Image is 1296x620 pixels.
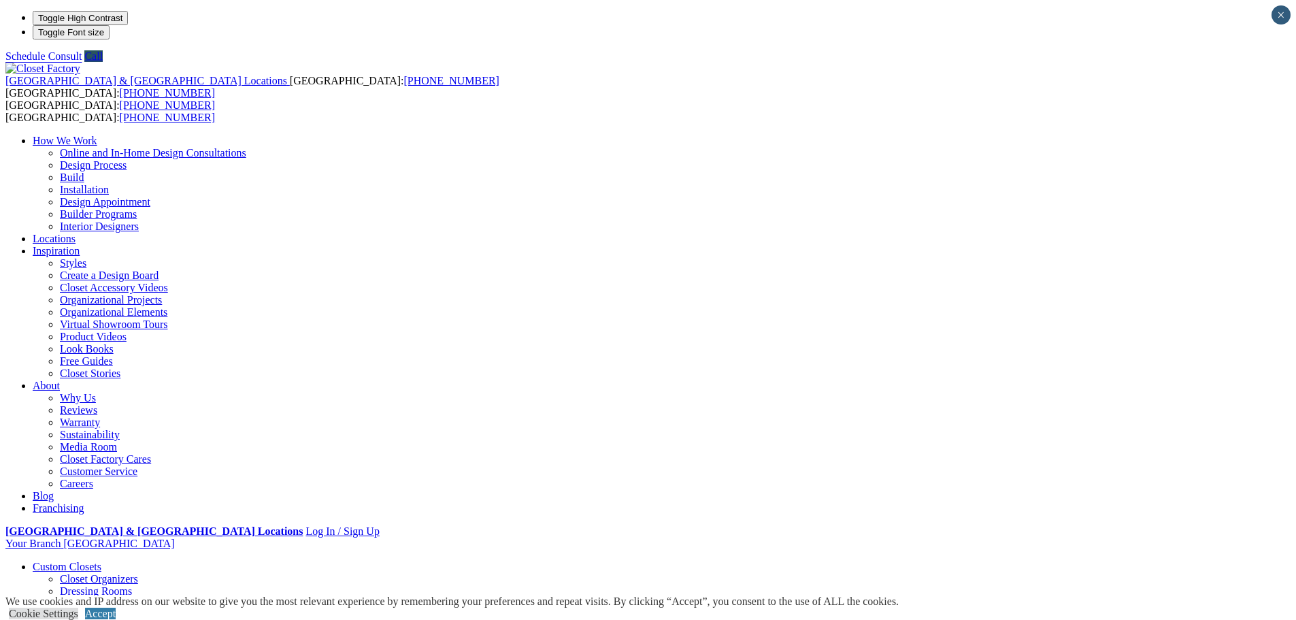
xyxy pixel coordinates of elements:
span: Your Branch [5,538,61,549]
a: Interior Designers [60,221,139,232]
a: Sustainability [60,429,120,440]
button: Close [1272,5,1291,25]
a: Builder Programs [60,208,137,220]
a: Accept [85,608,116,619]
a: Blog [33,490,54,502]
a: Look Books [60,343,114,355]
span: [GEOGRAPHIC_DATA]: [GEOGRAPHIC_DATA]: [5,75,499,99]
a: [PHONE_NUMBER] [403,75,499,86]
a: Closet Factory Cares [60,453,151,465]
a: About [33,380,60,391]
a: Customer Service [60,466,137,477]
a: Your Branch [GEOGRAPHIC_DATA] [5,538,175,549]
a: Free Guides [60,355,113,367]
a: [PHONE_NUMBER] [120,99,215,111]
button: Toggle High Contrast [33,11,128,25]
a: Why Us [60,392,96,404]
a: Reviews [60,404,97,416]
a: Installation [60,184,109,195]
a: Locations [33,233,76,244]
span: [GEOGRAPHIC_DATA]: [GEOGRAPHIC_DATA]: [5,99,215,123]
span: [GEOGRAPHIC_DATA] & [GEOGRAPHIC_DATA] Locations [5,75,287,86]
a: [PHONE_NUMBER] [120,87,215,99]
a: Closet Organizers [60,573,138,585]
a: Careers [60,478,93,489]
a: Online and In-Home Design Consultations [60,147,246,159]
a: Log In / Sign Up [305,525,379,537]
span: Toggle High Contrast [38,13,122,23]
span: [GEOGRAPHIC_DATA] [63,538,174,549]
a: Cookie Settings [9,608,78,619]
span: Toggle Font size [38,27,104,37]
a: Closet Accessory Videos [60,282,168,293]
a: Organizational Elements [60,306,167,318]
a: [GEOGRAPHIC_DATA] & [GEOGRAPHIC_DATA] Locations [5,525,303,537]
a: Inspiration [33,245,80,257]
a: Organizational Projects [60,294,162,306]
a: Create a Design Board [60,270,159,281]
a: Media Room [60,441,117,453]
a: Build [60,172,84,183]
div: We use cookies and IP address on our website to give you the most relevant experience by remember... [5,595,899,608]
a: Design Process [60,159,127,171]
a: Schedule Consult [5,50,82,62]
a: Styles [60,257,86,269]
a: [PHONE_NUMBER] [120,112,215,123]
a: Design Appointment [60,196,150,208]
a: Dressing Rooms [60,585,132,597]
button: Toggle Font size [33,25,110,39]
a: Closet Stories [60,368,120,379]
img: Closet Factory [5,63,80,75]
a: How We Work [33,135,97,146]
a: Product Videos [60,331,127,342]
a: Franchising [33,502,84,514]
a: Virtual Showroom Tours [60,319,168,330]
a: Custom Closets [33,561,101,572]
a: [GEOGRAPHIC_DATA] & [GEOGRAPHIC_DATA] Locations [5,75,290,86]
a: Call [84,50,103,62]
a: Warranty [60,417,100,428]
